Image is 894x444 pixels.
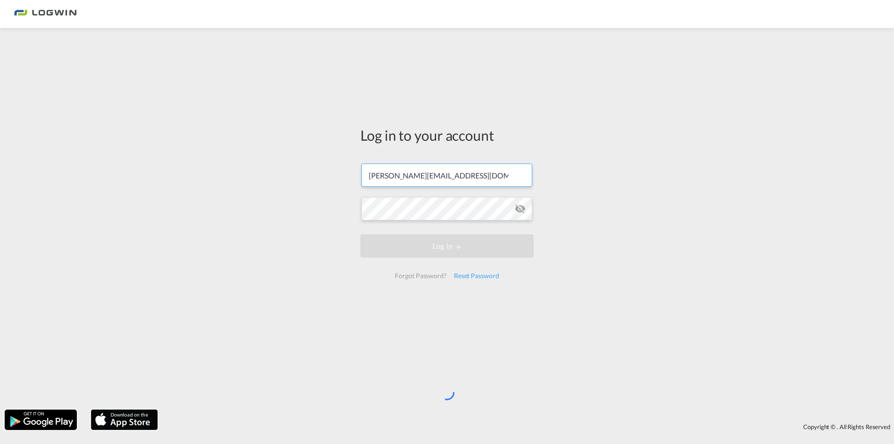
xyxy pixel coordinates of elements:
[90,409,159,431] img: apple.png
[450,267,503,284] div: Reset Password
[4,409,78,431] img: google.png
[361,164,532,187] input: Enter email/phone number
[391,267,450,284] div: Forgot Password?
[163,419,894,435] div: Copyright © . All Rights Reserved
[14,4,77,25] img: bc73a0e0d8c111efacd525e4c8ad7d32.png
[360,125,534,145] div: Log in to your account
[360,234,534,258] button: LOGIN
[515,203,526,214] md-icon: icon-eye-off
